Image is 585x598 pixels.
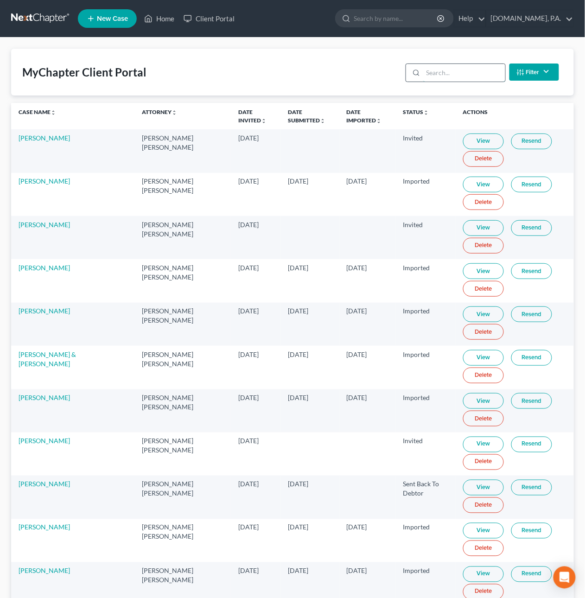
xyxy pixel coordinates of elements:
[511,306,552,322] a: Resend
[134,346,231,389] td: [PERSON_NAME] [PERSON_NAME]
[463,263,504,279] a: View
[456,103,574,129] th: Actions
[463,566,504,582] a: View
[142,108,177,115] a: Attorneyunfold_more
[19,394,70,401] a: [PERSON_NAME]
[463,541,504,556] a: Delete
[396,303,456,346] td: Imported
[511,480,552,496] a: Resend
[347,394,367,401] span: [DATE]
[134,389,231,433] td: [PERSON_NAME] [PERSON_NAME]
[396,389,456,433] td: Imported
[511,263,552,279] a: Resend
[140,10,179,27] a: Home
[238,394,259,401] span: [DATE]
[238,523,259,531] span: [DATE]
[463,368,504,383] a: Delete
[288,177,308,185] span: [DATE]
[134,129,231,172] td: [PERSON_NAME] [PERSON_NAME]
[19,134,70,142] a: [PERSON_NAME]
[172,110,177,115] i: unfold_more
[403,108,429,115] a: Statusunfold_more
[288,307,308,315] span: [DATE]
[19,350,76,368] a: [PERSON_NAME] & [PERSON_NAME]
[463,393,504,409] a: View
[19,177,70,185] a: [PERSON_NAME]
[238,350,259,358] span: [DATE]
[511,134,552,149] a: Resend
[396,259,456,302] td: Imported
[288,523,308,531] span: [DATE]
[238,567,259,575] span: [DATE]
[463,324,504,340] a: Delete
[19,480,70,488] a: [PERSON_NAME]
[347,307,367,315] span: [DATE]
[238,108,267,123] a: Date Invitedunfold_more
[238,177,259,185] span: [DATE]
[288,480,308,488] span: [DATE]
[288,567,308,575] span: [DATE]
[463,497,504,513] a: Delete
[19,437,70,445] a: [PERSON_NAME]
[463,411,504,426] a: Delete
[396,346,456,389] td: Imported
[238,264,259,272] span: [DATE]
[179,10,239,27] a: Client Portal
[51,110,56,115] i: unfold_more
[396,129,456,172] td: Invited
[288,350,308,358] span: [DATE]
[261,118,267,124] i: unfold_more
[463,437,504,452] a: View
[288,264,308,272] span: [DATE]
[463,194,504,210] a: Delete
[347,523,367,531] span: [DATE]
[396,433,456,476] td: Invited
[347,567,367,575] span: [DATE]
[424,110,429,115] i: unfold_more
[454,10,485,27] a: Help
[396,173,456,216] td: Imported
[238,480,259,488] span: [DATE]
[376,118,382,124] i: unfold_more
[463,523,504,539] a: View
[354,10,439,27] input: Search by name...
[320,118,325,124] i: unfold_more
[347,177,367,185] span: [DATE]
[134,476,231,519] td: [PERSON_NAME] [PERSON_NAME]
[511,393,552,409] a: Resend
[511,177,552,192] a: Resend
[463,350,504,366] a: View
[553,566,576,589] div: Open Intercom Messenger
[19,567,70,575] a: [PERSON_NAME]
[19,108,56,115] a: Case Nameunfold_more
[134,259,231,302] td: [PERSON_NAME] [PERSON_NAME]
[463,454,504,470] a: Delete
[509,64,559,81] button: Filter
[463,238,504,254] a: Delete
[19,523,70,531] a: [PERSON_NAME]
[463,177,504,192] a: View
[238,134,259,142] span: [DATE]
[97,15,128,22] span: New Case
[423,64,505,82] input: Search...
[463,220,504,236] a: View
[134,433,231,476] td: [PERSON_NAME] [PERSON_NAME]
[347,350,367,358] span: [DATE]
[134,519,231,562] td: [PERSON_NAME] [PERSON_NAME]
[288,108,325,123] a: Date Submittedunfold_more
[396,519,456,562] td: Imported
[22,65,146,80] div: MyChapter Client Portal
[19,264,70,272] a: [PERSON_NAME]
[347,108,382,123] a: Date Importedunfold_more
[238,221,259,229] span: [DATE]
[511,523,552,539] a: Resend
[134,303,231,346] td: [PERSON_NAME] [PERSON_NAME]
[511,220,552,236] a: Resend
[238,307,259,315] span: [DATE]
[463,480,504,496] a: View
[463,151,504,167] a: Delete
[511,437,552,452] a: Resend
[288,394,308,401] span: [DATE]
[396,476,456,519] td: Sent Back To Debtor
[396,216,456,259] td: Invited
